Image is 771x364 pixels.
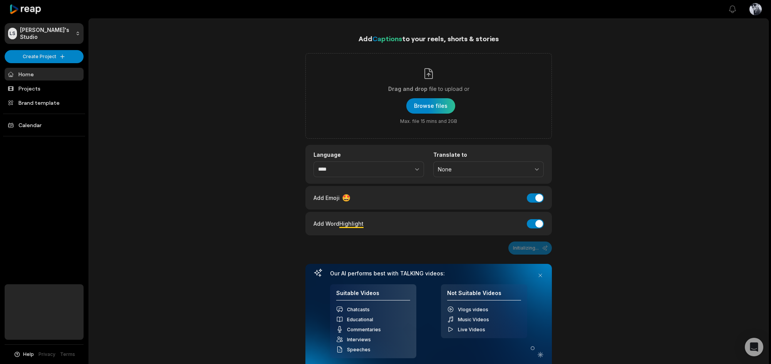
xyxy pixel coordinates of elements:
button: Help [13,351,34,358]
a: Calendar [5,119,84,131]
span: Vlogs videos [458,307,488,312]
h1: Add to your reels, shorts & stories [305,33,552,44]
h4: Suitable Videos [336,290,410,301]
a: Terms [60,351,75,358]
div: Open Intercom Messenger [745,338,763,356]
span: 🤩 [342,193,350,203]
span: Commentaries [347,327,381,332]
h3: Our AI performs best with TALKING videos: [330,270,527,277]
label: Translate to [433,151,544,158]
h4: Not Suitable Videos [447,290,521,301]
p: [PERSON_NAME]'s Studio [20,27,72,40]
span: Highlight [339,220,364,227]
span: Max. file 15 mins and 2GB [400,118,457,124]
a: Brand template [5,96,84,109]
span: Help [23,351,34,358]
span: file to upload or [429,84,469,94]
a: Home [5,68,84,81]
span: Speeches [347,347,370,352]
span: Music Videos [458,317,489,322]
a: Projects [5,82,84,95]
span: Chatcasts [347,307,370,312]
button: Create Project [5,50,84,63]
span: Interviews [347,337,371,342]
span: Educational [347,317,373,322]
span: Live Videos [458,327,485,332]
span: None [438,166,528,173]
span: Drag and drop [388,84,427,94]
button: None [433,161,544,178]
a: Privacy [39,351,55,358]
label: Language [313,151,424,158]
span: Captions [372,34,402,43]
div: LS [8,28,17,39]
button: Drag and dropfile to upload orMax. file 15 mins and 2GB [406,98,455,114]
span: Add Emoji [313,194,340,202]
div: Add Word [313,218,364,229]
